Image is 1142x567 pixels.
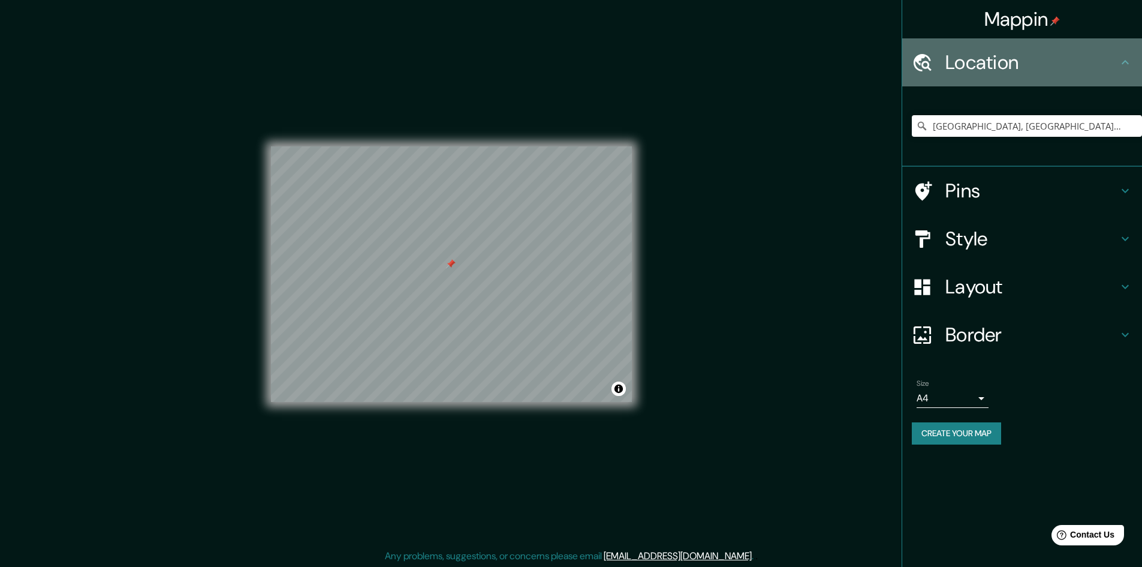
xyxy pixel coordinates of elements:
a: [EMAIL_ADDRESS][DOMAIN_NAME] [604,550,752,562]
div: Pins [902,167,1142,215]
div: . [755,549,758,563]
div: A4 [917,389,989,408]
canvas: Map [271,146,632,402]
button: Create your map [912,422,1001,445]
div: Style [902,215,1142,263]
div: Layout [902,263,1142,311]
h4: Style [945,227,1118,251]
p: Any problems, suggestions, or concerns please email . [385,549,754,563]
div: Location [902,38,1142,86]
h4: Border [945,323,1118,347]
h4: Mappin [984,7,1060,31]
input: Pick your city or area [912,115,1142,137]
img: pin-icon.png [1050,16,1060,26]
div: . [754,549,755,563]
div: Border [902,311,1142,359]
iframe: Help widget launcher [1035,520,1129,554]
button: Toggle attribution [611,382,626,396]
h4: Layout [945,275,1118,299]
label: Size [917,379,929,389]
h4: Location [945,50,1118,74]
h4: Pins [945,179,1118,203]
